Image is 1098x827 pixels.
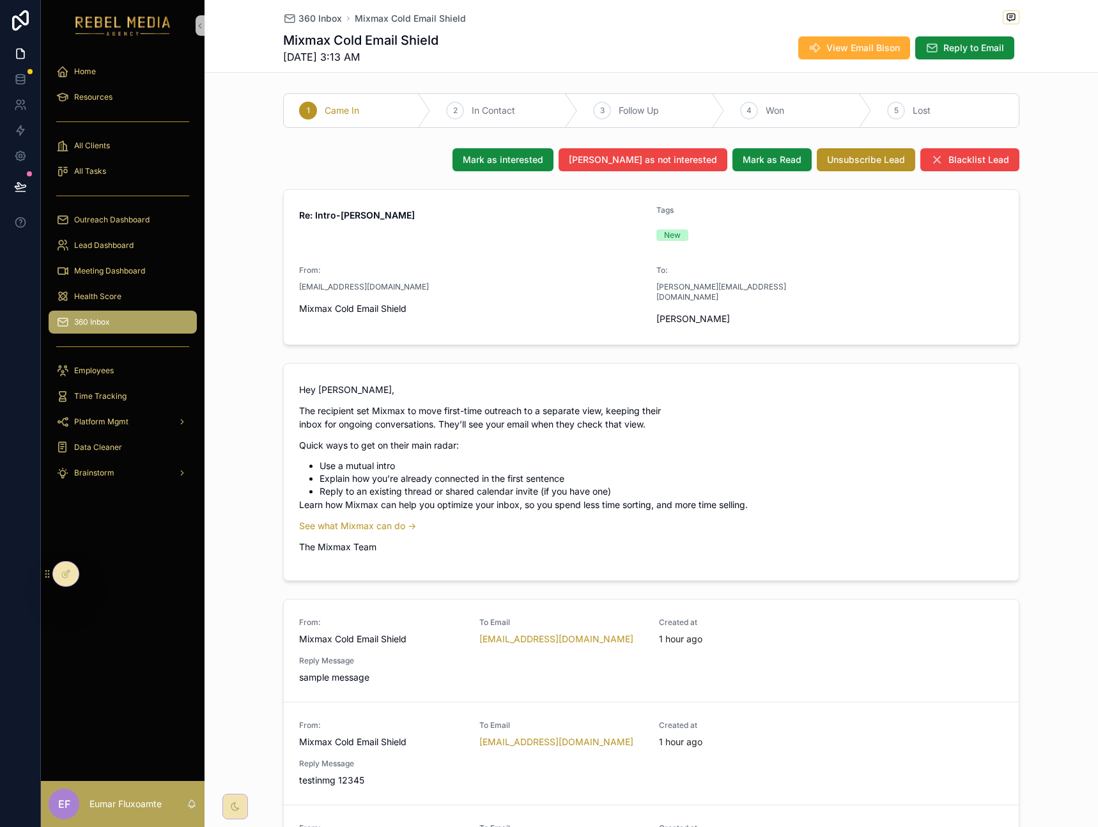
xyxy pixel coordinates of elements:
[817,148,915,171] button: Unsubscribe Lead
[732,148,812,171] button: Mark as Read
[74,291,121,302] span: Health Score
[49,86,197,109] a: Resources
[284,599,1019,702] a: From:Mixmax Cold Email ShieldTo Email[EMAIL_ADDRESS][DOMAIN_NAME]Created at1 hour agoReply Messag...
[49,285,197,308] a: Health Score
[299,736,464,748] span: Mixmax Cold Email Shield
[299,633,464,645] span: Mixmax Cold Email Shield
[49,208,197,231] a: Outreach Dashboard
[569,153,717,166] span: [PERSON_NAME] as not interested
[307,105,310,116] span: 1
[659,720,824,730] span: Created at
[89,798,162,810] p: Eumar Fluxoamte
[656,313,825,325] span: [PERSON_NAME]
[49,60,197,83] a: Home
[659,617,824,628] span: Created at
[299,720,464,730] span: From:
[743,153,801,166] span: Mark as Read
[355,12,466,25] a: Mixmax Cold Email Shield
[320,485,1003,498] li: Reply to an existing thread or shared calendar invite (if you have one)
[664,229,681,241] div: New
[74,266,145,276] span: Meeting Dashboard
[479,736,633,748] a: [EMAIL_ADDRESS][DOMAIN_NAME]
[75,15,171,36] img: App logo
[283,31,438,49] h1: Mixmax Cold Email Shield
[299,210,415,220] strong: Re: Intro-[PERSON_NAME]
[298,12,342,25] span: 360 Inbox
[619,104,659,117] span: Follow Up
[943,42,1004,54] span: Reply to Email
[659,633,702,645] p: 1 hour ago
[74,141,110,151] span: All Clients
[325,104,359,117] span: Came In
[299,383,1003,396] p: Hey [PERSON_NAME],
[299,404,1003,431] p: The recipient set Mixmax to move first-time outreach to a separate view, keeping their inbox for ...
[41,51,205,501] div: scrollable content
[58,796,70,812] span: EF
[74,317,110,327] span: 360 Inbox
[299,540,1003,553] p: The Mixmax Team
[452,148,553,171] button: Mark as interested
[656,265,668,275] span: To:
[746,105,752,116] span: 4
[479,617,644,628] span: To Email
[766,104,784,117] span: Won
[49,160,197,183] a: All Tasks
[74,215,150,225] span: Outreach Dashboard
[49,410,197,433] a: Platform Mgmt
[559,148,727,171] button: [PERSON_NAME] as not interested
[283,49,438,65] span: [DATE] 3:13 AM
[74,442,122,452] span: Data Cleaner
[284,702,1019,805] a: From:Mixmax Cold Email ShieldTo Email[EMAIL_ADDRESS][DOMAIN_NAME]Created at1 hour agoReply Messag...
[299,438,1003,452] p: Quick ways to get on their main radar:
[915,36,1014,59] button: Reply to Email
[74,468,114,478] span: Brainstorm
[299,282,429,292] span: [EMAIL_ADDRESS][DOMAIN_NAME]
[453,105,458,116] span: 2
[913,104,931,117] span: Lost
[49,461,197,484] a: Brainstorm
[798,36,910,59] button: View Email Bison
[826,42,900,54] span: View Email Bison
[320,460,1003,472] li: Use a mutual intro
[49,234,197,257] a: Lead Dashboard
[49,359,197,382] a: Employees
[463,153,543,166] span: Mark as interested
[299,498,1003,511] p: Learn how Mixmax can help you optimize your inbox, so you spend less time sorting, and more time ...
[74,391,127,401] span: Time Tracking
[299,617,464,628] span: From:
[299,265,321,275] span: From:
[49,134,197,157] a: All Clients
[659,736,702,748] p: 1 hour ago
[299,759,1003,769] span: Reply Message
[656,205,674,215] span: Tags
[74,417,128,427] span: Platform Mgmt
[299,520,416,531] a: See what Mixmax can do →
[656,282,825,302] span: [PERSON_NAME][EMAIL_ADDRESS][DOMAIN_NAME]
[894,105,899,116] span: 5
[299,774,1003,787] span: testinmg 12345
[320,472,1003,485] li: Explain how you’re already connected in the first sentence
[49,259,197,282] a: Meeting Dashboard
[948,153,1009,166] span: Blacklist Lead
[472,104,515,117] span: In Contact
[74,92,112,102] span: Resources
[49,311,197,334] a: 360 Inbox
[827,153,905,166] span: Unsubscribe Lead
[74,240,134,251] span: Lead Dashboard
[920,148,1019,171] button: Blacklist Lead
[74,66,96,77] span: Home
[74,366,114,376] span: Employees
[479,633,633,645] a: [EMAIL_ADDRESS][DOMAIN_NAME]
[49,385,197,408] a: Time Tracking
[299,302,646,315] span: Mixmax Cold Email Shield
[479,720,644,730] span: To Email
[299,671,1003,684] span: sample message
[49,436,197,459] a: Data Cleaner
[283,12,342,25] a: 360 Inbox
[600,105,605,116] span: 3
[74,166,106,176] span: All Tasks
[299,656,1003,666] span: Reply Message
